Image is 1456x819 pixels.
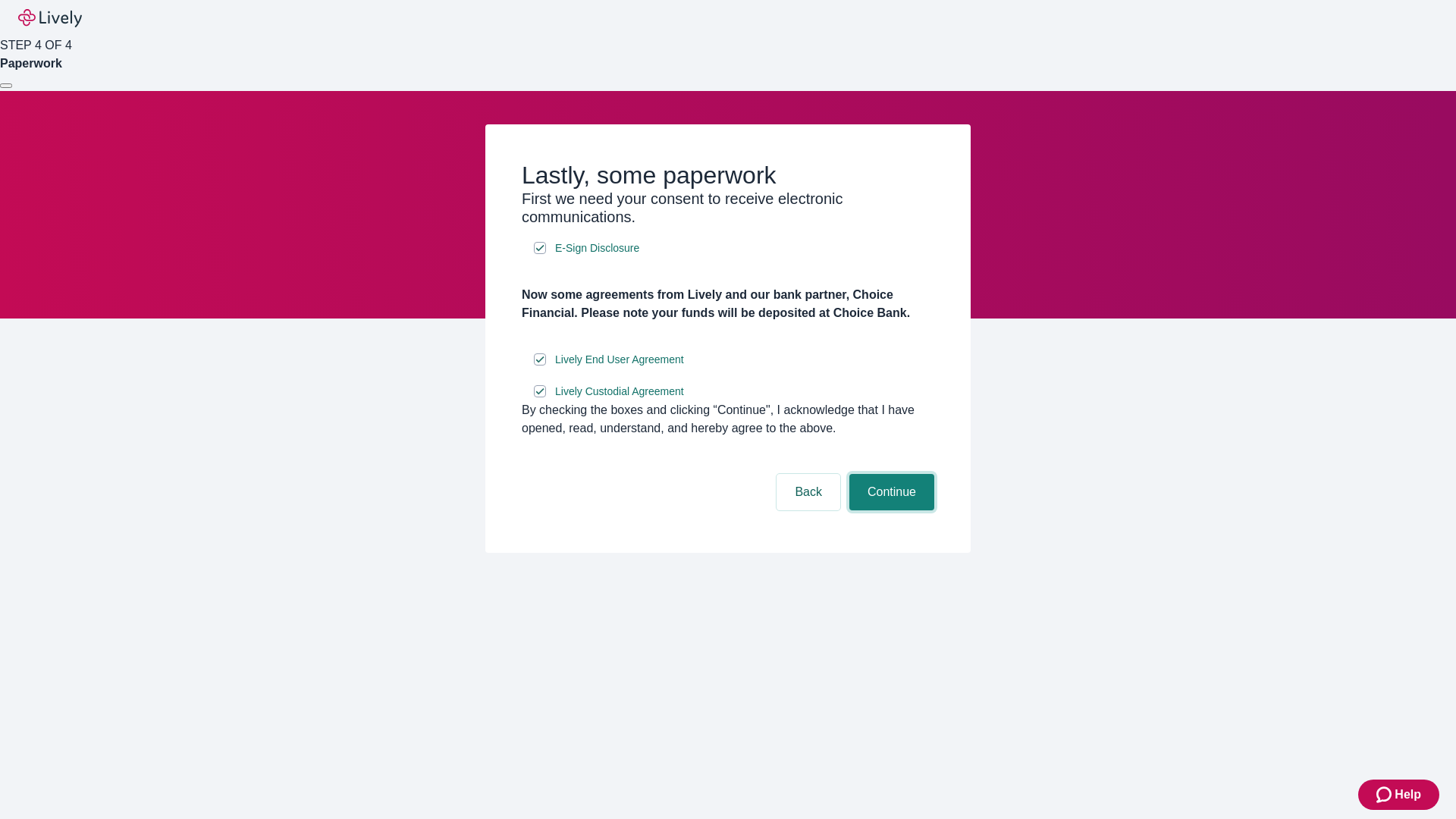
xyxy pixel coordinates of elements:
span: Help [1395,786,1421,804]
div: By checking the boxes and clicking “Continue", I acknowledge that I have opened, read, understand... [522,401,934,438]
span: Lively End User Agreement [555,352,684,368]
button: Zendesk support iconHelp [1358,780,1439,810]
span: Lively Custodial Agreement [555,384,684,400]
h3: First we need your consent to receive electronic communications. [522,190,934,226]
button: Continue [849,474,934,510]
h2: Lastly, some paperwork [522,161,934,190]
svg: Zendesk support icon [1376,786,1395,804]
img: Lively [18,9,82,27]
span: E-Sign Disclosure [555,240,639,256]
a: e-sign disclosure document [552,350,687,369]
a: e-sign disclosure document [552,239,642,258]
h4: Now some agreements from Lively and our bank partner, Choice Financial. Please note your funds wi... [522,286,934,322]
a: e-sign disclosure document [552,382,687,401]
button: Back [777,474,840,510]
